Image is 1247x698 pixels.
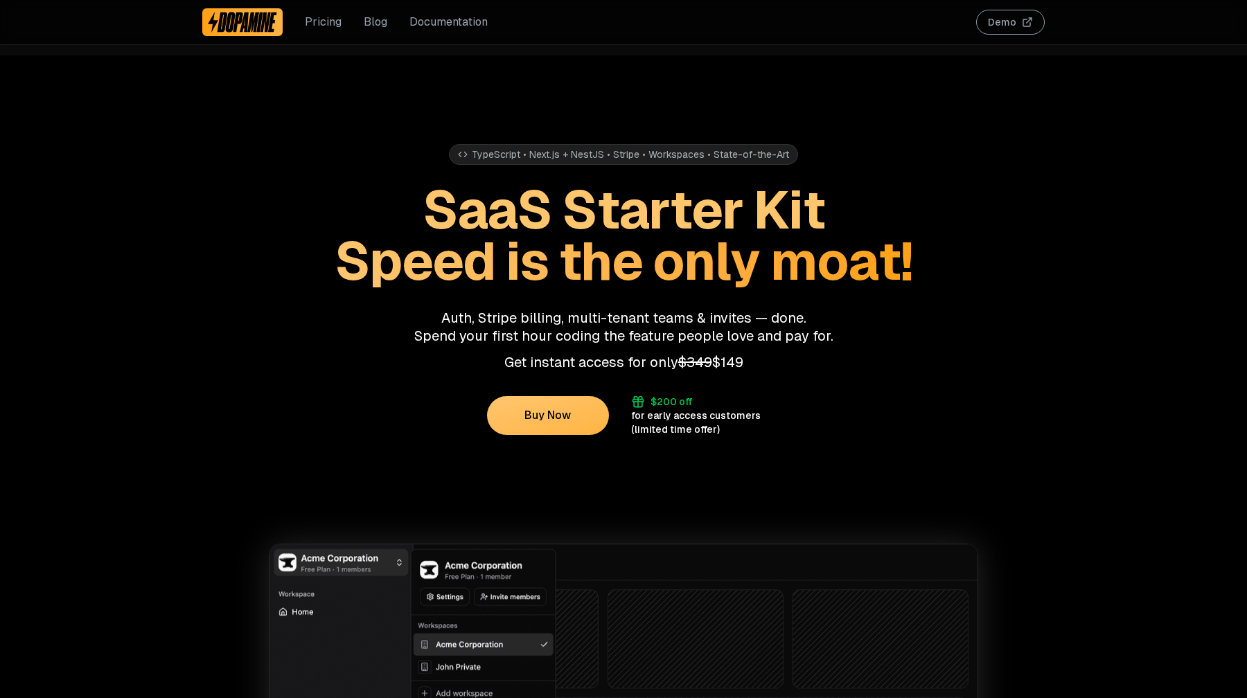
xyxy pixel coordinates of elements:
[631,409,761,422] div: for early access customers
[305,14,342,30] a: Pricing
[202,353,1045,371] p: Get instant access for only $149
[487,396,609,435] button: Buy Now
[976,10,1045,35] button: Demo
[364,14,387,30] a: Blog
[678,353,712,371] span: $349
[335,227,912,295] span: Speed is the only moat!
[208,11,277,33] img: Dopamine
[409,14,488,30] a: Documentation
[651,395,692,409] div: $200 off
[202,8,283,36] a: Dopamine
[631,422,720,436] div: (limited time offer)
[202,309,1045,345] p: Auth, Stripe billing, multi-tenant teams & invites — done. Spend your first hour coding the featu...
[449,144,798,165] div: TypeScript • Next.js + NestJS • Stripe • Workspaces • State-of-the-Art
[423,176,824,244] span: SaaS Starter Kit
